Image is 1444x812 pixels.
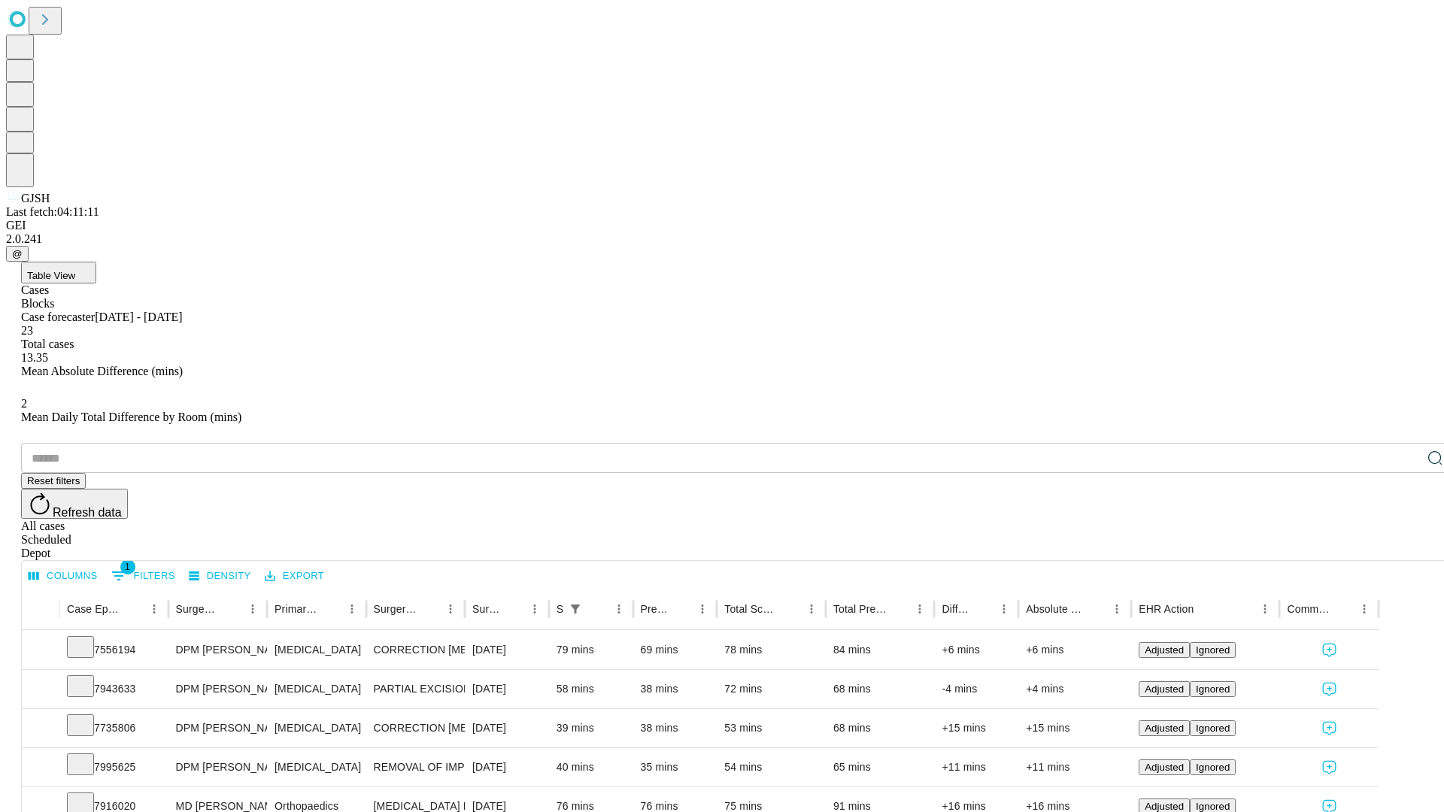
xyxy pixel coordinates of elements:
[29,716,52,742] button: Expand
[21,338,74,350] span: Total cases
[67,748,161,786] div: 7995625
[120,559,135,574] span: 1
[1190,720,1236,736] button: Ignored
[25,565,102,588] button: Select columns
[1333,598,1354,620] button: Sort
[1139,681,1190,697] button: Adjusted
[275,670,358,708] div: [MEDICAL_DATA]
[67,603,121,615] div: Case Epic Id
[942,631,1011,669] div: +6 mins
[261,565,328,588] button: Export
[557,709,626,747] div: 39 mins
[29,677,52,703] button: Expand
[21,473,86,489] button: Reset filters
[833,631,927,669] div: 84 mins
[67,709,161,747] div: 7735806
[1139,720,1190,736] button: Adjusted
[21,351,48,364] span: 13.35
[641,670,710,708] div: 38 mins
[994,598,1015,620] button: Menu
[67,631,161,669] div: 7556194
[1254,598,1276,620] button: Menu
[833,670,927,708] div: 68 mins
[524,598,545,620] button: Menu
[641,603,670,615] div: Predicted In Room Duration
[1026,670,1124,708] div: +4 mins
[1190,642,1236,658] button: Ignored
[374,670,457,708] div: PARTIAL EXCISION PHALANX OF TOE
[176,670,259,708] div: DPM [PERSON_NAME] [PERSON_NAME]
[176,709,259,747] div: DPM [PERSON_NAME] [PERSON_NAME]
[320,598,341,620] button: Sort
[909,598,930,620] button: Menu
[1085,598,1106,620] button: Sort
[608,598,629,620] button: Menu
[1354,598,1375,620] button: Menu
[341,598,363,620] button: Menu
[374,748,457,786] div: REMOVAL OF IMPLANT DEEP
[1026,709,1124,747] div: +15 mins
[440,598,461,620] button: Menu
[780,598,801,620] button: Sort
[176,748,259,786] div: DPM [PERSON_NAME] [PERSON_NAME]
[1139,603,1194,615] div: EHR Action
[472,748,541,786] div: [DATE]
[144,598,165,620] button: Menu
[1196,683,1230,695] span: Ignored
[108,564,179,588] button: Show filters
[1287,603,1330,615] div: Comments
[21,262,96,283] button: Table View
[641,748,710,786] div: 35 mins
[1139,759,1190,775] button: Adjusted
[724,748,818,786] div: 54 mins
[1145,801,1184,812] span: Adjusted
[53,506,122,519] span: Refresh data
[557,631,626,669] div: 79 mins
[801,598,822,620] button: Menu
[275,748,358,786] div: [MEDICAL_DATA]
[724,709,818,747] div: 53 mins
[1190,759,1236,775] button: Ignored
[21,489,128,519] button: Refresh data
[21,411,241,423] span: Mean Daily Total Difference by Room (mins)
[557,603,563,615] div: Scheduled In Room Duration
[1026,631,1124,669] div: +6 mins
[1196,762,1230,773] span: Ignored
[275,631,358,669] div: [MEDICAL_DATA]
[1145,762,1184,773] span: Adjusted
[374,631,457,669] div: CORRECTION [MEDICAL_DATA], DOUBLE [MEDICAL_DATA]
[6,219,1438,232] div: GEI
[123,598,144,620] button: Sort
[374,709,457,747] div: CORRECTION [MEDICAL_DATA]
[29,638,52,664] button: Expand
[1106,598,1127,620] button: Menu
[185,565,255,588] button: Density
[1026,748,1124,786] div: +11 mins
[12,248,23,259] span: @
[21,397,27,410] span: 2
[692,598,713,620] button: Menu
[29,755,52,781] button: Expand
[1145,644,1184,656] span: Adjusted
[374,603,417,615] div: Surgery Name
[176,631,259,669] div: DPM [PERSON_NAME] [PERSON_NAME]
[641,709,710,747] div: 38 mins
[221,598,242,620] button: Sort
[95,311,182,323] span: [DATE] - [DATE]
[1196,644,1230,656] span: Ignored
[557,670,626,708] div: 58 mins
[503,598,524,620] button: Sort
[833,709,927,747] div: 68 mins
[724,631,818,669] div: 78 mins
[1139,642,1190,658] button: Adjusted
[27,270,75,281] span: Table View
[557,748,626,786] div: 40 mins
[833,748,927,786] div: 65 mins
[724,670,818,708] div: 72 mins
[942,748,1011,786] div: +11 mins
[472,631,541,669] div: [DATE]
[724,603,778,615] div: Total Scheduled Duration
[565,598,586,620] div: 1 active filter
[27,475,80,486] span: Reset filters
[942,709,1011,747] div: +15 mins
